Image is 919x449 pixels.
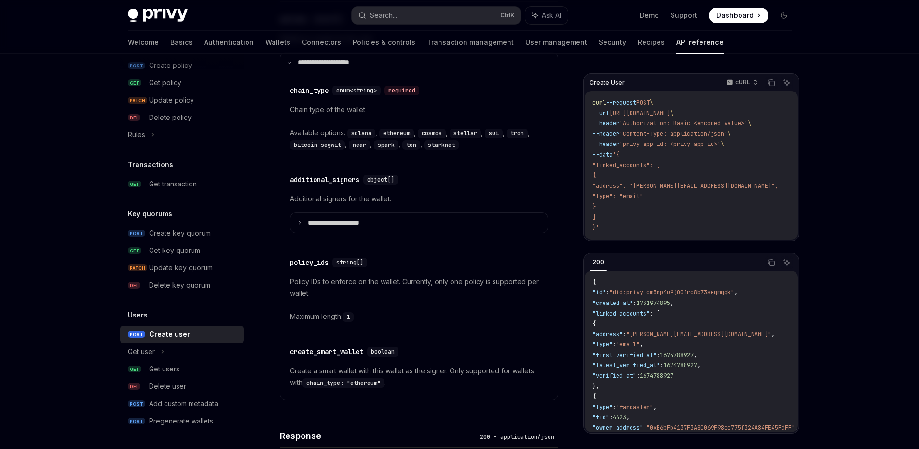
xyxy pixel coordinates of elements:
code: tron [507,129,528,138]
div: , [507,127,532,139]
span: , [795,424,798,432]
span: \ [721,140,724,148]
span: 1674788927 [660,351,694,359]
span: "address": "[PERSON_NAME][EMAIL_ADDRESS][DOMAIN_NAME]", [592,182,778,190]
span: 1674788927 [640,372,673,380]
a: Authentication [204,31,254,54]
span: "address" [592,330,623,338]
div: Pregenerate wallets [149,415,213,427]
div: Get user [128,346,155,357]
div: , [347,127,379,139]
span: PATCH [128,264,147,272]
span: --data [592,151,613,158]
span: , [640,341,643,348]
span: : [623,330,626,338]
span: GET [128,181,141,188]
button: cURL [721,75,762,91]
span: : [609,413,613,421]
span: } [592,203,596,211]
img: dark logo [128,9,188,22]
code: bitcoin-segwit [290,140,345,150]
span: GET [128,366,141,373]
span: "type": "email" [592,192,643,200]
span: "farcaster" [616,403,653,411]
a: Policies & controls [353,31,415,54]
div: , [290,139,349,150]
div: Delete policy [149,112,192,123]
div: Delete key quorum [149,279,210,291]
code: solana [347,129,375,138]
div: create_smart_wallet [290,347,363,357]
span: : [643,424,646,432]
span: Ctrl K [500,12,515,19]
a: DELDelete key quorum [120,277,244,294]
span: "type" [592,341,613,348]
span: string[] [336,259,363,266]
code: ton [402,140,420,150]
span: 4423 [613,413,626,421]
a: DELDelete user [120,378,244,395]
span: }, [592,383,599,390]
code: stellar [450,129,481,138]
div: chain_type [290,86,329,95]
span: GET [128,79,141,87]
button: Ask AI [525,7,568,24]
p: cURL [735,79,750,86]
span: , [697,361,700,369]
span: : [613,403,616,411]
a: API reference [676,31,724,54]
h5: Key quorums [128,208,172,220]
span: PATCH [128,97,147,104]
a: Demo [640,11,659,20]
div: , [418,127,450,139]
button: Ask AI [781,77,793,89]
div: Create user [149,329,190,340]
a: Welcome [128,31,159,54]
span: { [592,172,596,179]
span: , [626,413,630,421]
span: \ [670,109,673,117]
div: Delete user [149,381,186,392]
div: required [384,86,419,95]
div: Maximum length: [290,311,548,322]
span: Create User [590,79,625,87]
div: Create key quorum [149,227,211,239]
span: 'privy-app-id: <privy-app-id>' [619,140,721,148]
h5: Users [128,309,148,321]
span: DEL [128,383,140,390]
div: , [485,127,507,139]
span: "0xE6bFb4137F3A8C069F98cc775f324A84FE45FdFF" [646,424,795,432]
span: POST [128,418,145,425]
button: Copy the contents from the code block [765,256,778,269]
a: Transaction management [427,31,514,54]
span: enum<string> [336,87,377,94]
button: Search...CtrlK [352,7,521,24]
span: : [657,351,660,359]
span: : [606,289,609,296]
div: Update key quorum [149,262,213,274]
span: '{ [613,151,619,158]
span: "linked_accounts": [ [592,161,660,169]
span: 'Authorization: Basic <encoded-value>' [619,119,748,127]
button: Copy the contents from the code block [765,77,778,89]
span: , [694,351,697,359]
code: cosmos [418,129,446,138]
span: \ [650,99,653,106]
span: "[PERSON_NAME][EMAIL_ADDRESS][DOMAIN_NAME]" [626,330,771,338]
span: GET [128,247,141,254]
span: POST [128,230,145,237]
div: Add custom metadata [149,398,218,409]
span: "did:privy:cm3np4u9j001rc8b73seqmqqk" [609,289,734,296]
span: Ask AI [542,11,561,20]
div: Get policy [149,77,181,89]
code: sui [485,129,503,138]
div: Update policy [149,94,194,106]
span: --url [592,109,609,117]
a: PATCHUpdate policy [120,92,244,109]
p: Policy IDs to enforce on the wallet. Currently, only one policy is supported per wallet. [290,276,548,299]
span: "first_verified_at" [592,351,657,359]
span: Dashboard [716,11,754,20]
span: : [636,372,640,380]
a: Wallets [265,31,290,54]
div: Search... [370,10,397,21]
